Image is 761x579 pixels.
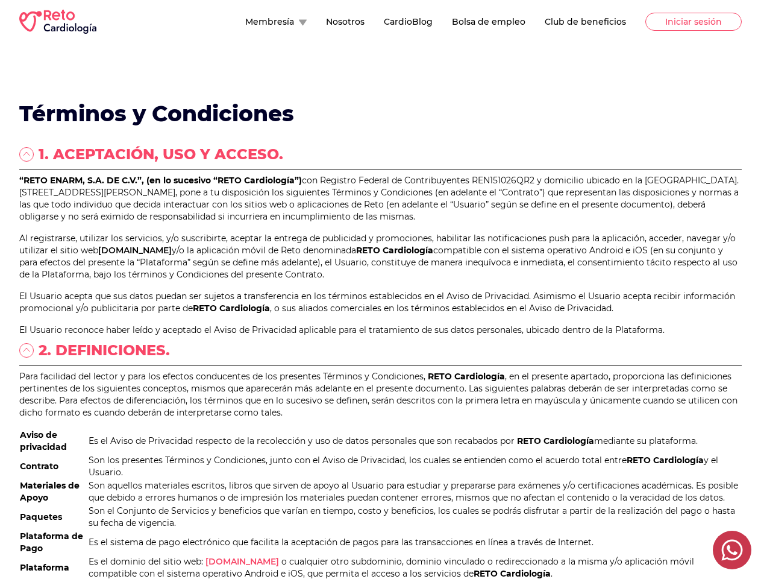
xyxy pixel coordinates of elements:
button: Iniciar sesión [645,13,742,31]
td: Materiales de Apoyo [19,479,88,504]
td: Paquetes [19,504,88,530]
button: Nosotros [326,16,365,28]
td: Aviso de privacidad [19,428,88,454]
span: RETO Cardiología [356,245,433,256]
span: “RETO ENARM, S.A. DE C.V.”, (en lo sucesivo “RETO Cardiología”) [19,175,302,186]
td: Contrato [19,454,88,479]
td: Son el Conjunto de Servicios y beneficios que varían en tiempo, costo y beneficios, los cuales se... [88,504,742,530]
p: 1. ACEPTACIÓN, USO Y ACCESO. [39,145,283,164]
a: [DOMAIN_NAME] [205,556,279,567]
span: RETO Cardiología [193,303,270,314]
img: RETO Cardio Logo [19,10,96,34]
button: Membresía [245,16,307,28]
span: RETO Cardiología [474,568,551,579]
p: El Usuario acepta que sus datos puedan ser sujetos a transferencia en los términos establecidos e... [19,290,742,314]
button: Club de beneficios [545,16,626,28]
td: Son los presentes Términos y Condiciones, junto con el Aviso de Privacidad, los cuales se entiend... [88,454,742,479]
span: RETO Cardiología [517,435,594,446]
button: CardioBlog [384,16,433,28]
p: El Usuario reconoce haber leído y aceptado el Aviso de Privacidad aplicable para el tratamiento d... [19,324,742,336]
td: Es el sistema de pago electrónico que facilita la aceptación de pagos para las transacciones en l... [88,530,742,555]
p: Al registrarse, utilizar los servicios, y/o suscribirte, aceptar la entrega de publicidad y promo... [19,232,742,280]
td: Es el Aviso de Privacidad respecto de la recolección y uso de datos personales que son recabados ... [88,428,742,454]
p: con Registro Federal de Contribuyentes REN151026QR2 y domicilio ubicado en la [GEOGRAPHIC_DATA]. ... [19,174,742,223]
td: Son aquellos materiales escritos, libros que sirven de apoyo al Usuario para estudiar y preparars... [88,479,742,504]
h1: Términos y Condiciones [19,101,742,125]
span: RETO Cardiología [627,455,704,466]
span: RETO Cardiología [428,371,505,382]
p: 2. DEFINICIONES. [39,341,170,360]
p: Para facilidad del lector y para los efectos conducentes de los presentes Términos y Condiciones,... [19,370,742,419]
a: [DOMAIN_NAME] [98,245,172,256]
td: Plataforma de Pago [19,530,88,555]
button: Bolsa de empleo [452,16,525,28]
